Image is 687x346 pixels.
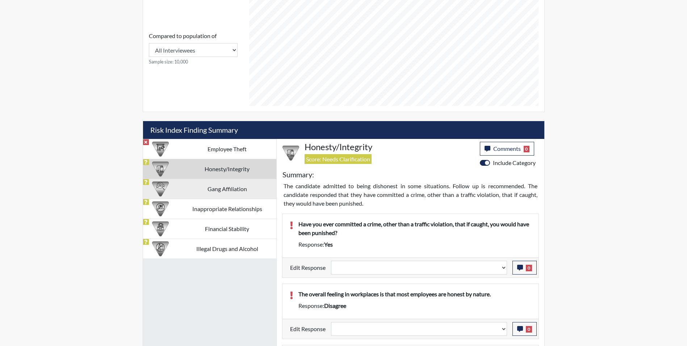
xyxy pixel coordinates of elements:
td: Honesty/Integrity [178,159,276,179]
td: Employee Theft [178,139,276,159]
h5: Risk Index Finding Summary [143,121,544,139]
td: Illegal Drugs and Alcohol [178,239,276,259]
span: 0 [526,265,532,271]
span: 0 [526,326,532,333]
div: Response: [293,301,537,310]
p: Have you ever committed a crime, other than a traffic violation, that if caught, you would have b... [298,220,531,237]
span: yes [324,241,333,248]
div: Update the test taker's response, the change might impact the score [326,261,512,275]
img: CATEGORY%20ICON-08.97d95025.png [152,221,169,237]
span: Comments [493,145,521,152]
img: CATEGORY%20ICON-11.a5f294f4.png [152,161,169,177]
td: Financial Stability [178,219,276,239]
p: The candidate admitted to being dishonest in some situations. Follow up is recommended. The candi... [284,182,537,208]
button: 0 [512,322,537,336]
h5: Summary: [282,170,314,179]
label: Edit Response [290,322,326,336]
button: Comments0 [480,142,535,156]
button: 0 [512,261,537,275]
label: Include Category [493,158,536,167]
img: CATEGORY%20ICON-12.0f6f1024.png [152,240,169,257]
img: CATEGORY%20ICON-11.a5f294f4.png [282,145,299,161]
div: Consistency Score comparison among population [149,32,238,65]
span: Score: Needs Clarification [305,154,372,164]
label: Edit Response [290,261,326,275]
p: The overall feeling in workplaces is that most employees are honest by nature. [298,290,531,298]
div: Update the test taker's response, the change might impact the score [326,322,512,336]
label: Compared to population of [149,32,217,40]
td: Inappropriate Relationships [178,199,276,219]
h4: Honesty/Integrity [305,142,474,152]
div: Response: [293,240,537,249]
span: disagree [324,302,346,309]
img: CATEGORY%20ICON-02.2c5dd649.png [152,181,169,197]
td: Gang Affiliation [178,179,276,199]
img: CATEGORY%20ICON-07.58b65e52.png [152,141,169,157]
span: 0 [524,146,530,152]
img: CATEGORY%20ICON-14.139f8ef7.png [152,201,169,217]
small: Sample size: 10,000 [149,58,238,65]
